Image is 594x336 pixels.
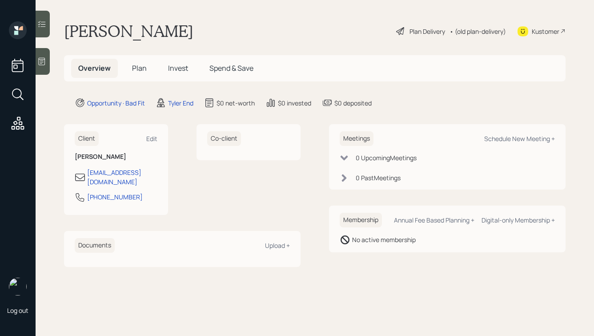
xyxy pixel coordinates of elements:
span: Invest [168,63,188,73]
h6: Client [75,131,99,146]
div: Upload + [265,241,290,250]
h6: Membership [340,213,382,227]
div: 0 Upcoming Meeting s [356,153,417,162]
div: Schedule New Meeting + [484,134,555,143]
div: Edit [146,134,157,143]
div: $0 deposited [334,98,372,108]
img: hunter_neumayer.jpg [9,278,27,296]
div: Kustomer [532,27,559,36]
h6: Co-client [207,131,241,146]
div: Opportunity · Bad Fit [87,98,145,108]
div: $0 net-worth [217,98,255,108]
div: Log out [7,306,28,315]
div: Plan Delivery [409,27,445,36]
div: Tyler End [168,98,193,108]
div: 0 Past Meeting s [356,173,401,182]
div: [PHONE_NUMBER] [87,192,143,202]
span: Overview [78,63,111,73]
div: Annual Fee Based Planning + [394,216,474,224]
h1: [PERSON_NAME] [64,21,193,41]
div: • (old plan-delivery) [450,27,506,36]
div: [EMAIL_ADDRESS][DOMAIN_NAME] [87,168,157,186]
h6: [PERSON_NAME] [75,153,157,161]
div: Digital-only Membership + [482,216,555,224]
div: $0 invested [278,98,311,108]
h6: Documents [75,238,115,253]
h6: Meetings [340,131,373,146]
span: Spend & Save [209,63,253,73]
span: Plan [132,63,147,73]
div: No active membership [352,235,416,244]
